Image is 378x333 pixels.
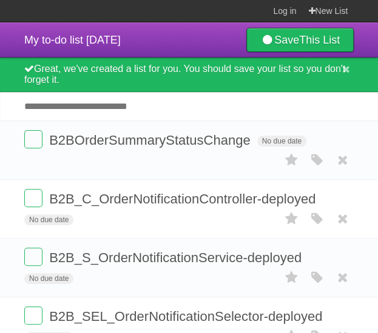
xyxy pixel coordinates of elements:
[24,248,42,266] label: Done
[24,130,42,148] label: Done
[49,133,253,148] span: B2BOrderSummaryStatusChange
[24,273,73,284] span: No due date
[280,268,303,288] label: Star task
[24,306,42,325] label: Done
[299,34,340,46] b: This List
[49,309,325,324] span: B2B_SEL_OrderNotificationSelector-deployed
[24,214,73,225] span: No due date
[257,136,306,147] span: No due date
[280,150,303,170] label: Star task
[24,34,121,46] span: My to-do list [DATE]
[24,189,42,207] label: Done
[49,250,305,265] span: B2B_S_OrderNotificationService-deployed
[246,28,354,52] a: SaveThis List
[280,209,303,229] label: Star task
[49,191,319,206] span: B2B_C_OrderNotificationController-deployed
